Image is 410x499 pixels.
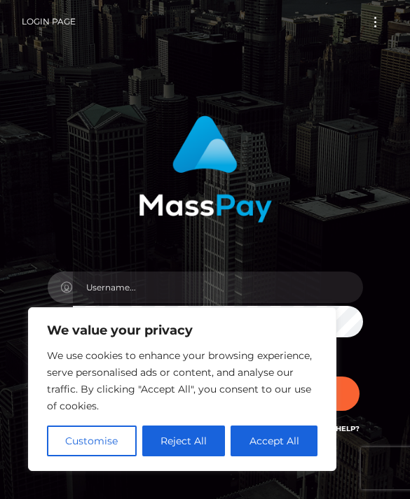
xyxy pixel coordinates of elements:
img: MassPay Login [139,115,272,223]
p: We use cookies to enhance your browsing experience, serve personalised ads or content, and analys... [47,347,317,414]
a: Login Page [22,7,76,36]
button: Customise [47,426,137,456]
div: We value your privacy [28,307,336,471]
button: Toggle navigation [362,13,388,31]
button: Reject All [142,426,226,456]
p: We value your privacy [47,322,317,339]
input: Username... [73,272,363,303]
button: Accept All [231,426,317,456]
